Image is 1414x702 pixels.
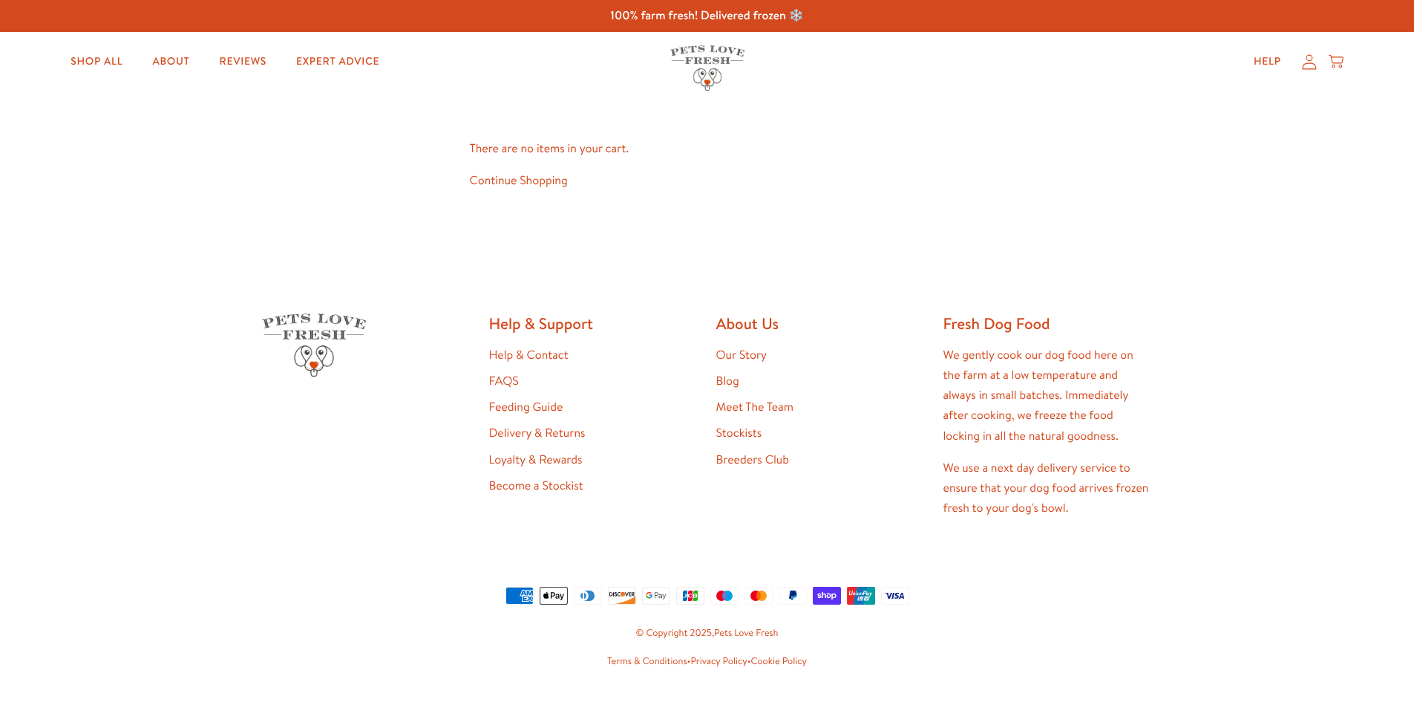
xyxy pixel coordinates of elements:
[59,47,134,77] a: Shop All
[716,373,739,389] a: Blog
[943,313,1153,334] h2: Fresh Dog Food
[140,47,201,77] a: About
[489,347,569,363] a: Help & Contact
[716,399,793,415] a: Meet The Team
[489,313,698,334] h2: Help & Support
[670,45,744,91] img: Pets Love Fresh
[489,452,583,468] a: Loyalty & Rewards
[470,172,568,189] a: Continue Shopping
[262,654,1153,670] small: • •
[489,425,586,441] a: Delivery & Returns
[751,654,807,668] a: Cookie Policy
[262,625,1153,642] small: © Copyright 2025,
[284,47,391,77] a: Expert Advice
[607,654,687,668] a: Terms & Conditions
[943,345,1153,446] p: We gently cook our dog food here on the farm at a low temperature and always in small batches. Im...
[208,47,278,77] a: Reviews
[716,452,789,468] a: Breeders Club
[690,654,747,668] a: Privacy Policy
[716,347,767,363] a: Our Story
[714,626,778,640] a: Pets Love Fresh
[716,425,762,441] a: Stockists
[470,139,945,159] p: There are no items in your cart.
[943,458,1153,519] p: We use a next day delivery service to ensure that your dog food arrives frozen fresh to your dog'...
[716,313,926,334] h2: About Us
[262,313,366,377] img: Pets Love Fresh
[489,478,583,494] a: Become a Stockist
[489,399,563,415] a: Feeding Guide
[1242,47,1293,77] a: Help
[489,373,519,389] a: FAQS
